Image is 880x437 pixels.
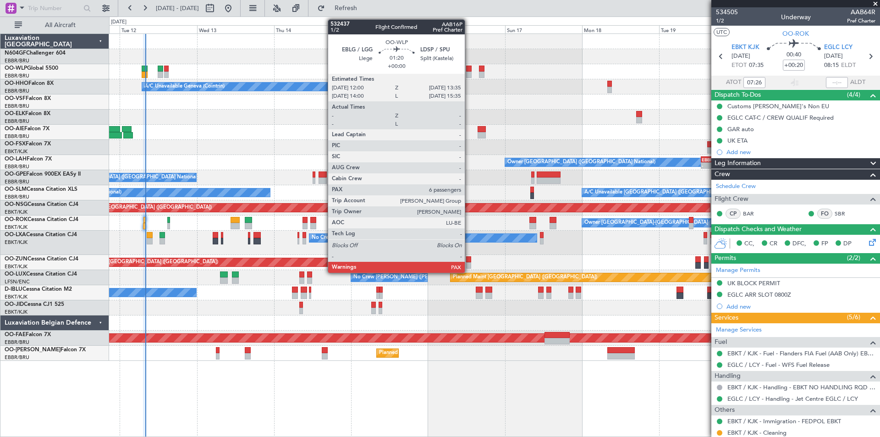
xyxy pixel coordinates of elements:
[5,217,27,222] span: OO-ROK
[702,157,720,162] div: EBBR
[727,383,875,391] a: EBKT / KJK - Handling - EBKT NO HANDLING RQD FOR CJ
[582,25,659,33] div: Mon 18
[715,169,730,180] span: Crew
[274,25,351,33] div: Thu 14
[5,187,27,192] span: OO-SLM
[847,253,860,263] span: (2/2)
[5,178,29,185] a: EBBR/BRU
[5,332,26,337] span: OO-FAE
[714,28,730,36] button: UTC
[715,90,761,100] span: Dispatch To-Dos
[786,50,801,60] span: 00:40
[843,239,852,249] span: DP
[312,231,415,245] div: No Crew Chambery ([GEOGRAPHIC_DATA])
[716,17,738,25] span: 1/2
[5,347,60,353] span: OO-[PERSON_NAME]
[5,309,27,315] a: EBKT/KJK
[727,417,841,425] a: EBKT / KJK - Immigration - FEDPOL EBKT
[702,163,720,168] div: -
[5,232,26,238] span: OO-LXA
[5,232,77,238] a: OO-LXACessna Citation CJ4
[5,126,49,132] a: OO-AIEFalcon 7X
[24,22,97,28] span: All Aircraft
[5,187,77,192] a: OO-SLMCessna Citation XLS
[5,96,26,101] span: OO-VSF
[584,186,755,199] div: A/C Unavailable [GEOGRAPHIC_DATA] ([GEOGRAPHIC_DATA] National)
[850,78,865,87] span: ALDT
[743,210,764,218] a: BAR
[5,126,24,132] span: OO-AIE
[313,1,368,16] button: Refresh
[10,18,99,33] button: All Aircraft
[327,5,365,11] span: Refresh
[715,224,802,235] span: Dispatch Checks and Weather
[5,224,27,231] a: EBKT/KJK
[5,163,29,170] a: EBBR/BRU
[726,303,875,310] div: Add new
[5,81,54,86] a: OO-HHOFalcon 8X
[5,57,29,64] a: EBBR/BRU
[5,66,58,71] a: OO-WLPGlobal 5500
[715,253,736,264] span: Permits
[111,18,126,26] div: [DATE]
[749,61,764,70] span: 07:35
[379,346,545,360] div: Planned Maint [GEOGRAPHIC_DATA] ([GEOGRAPHIC_DATA] National)
[835,210,855,218] a: SBR
[5,156,52,162] a: OO-LAHFalcon 7X
[5,111,50,116] a: OO-ELKFalcon 8X
[5,354,29,361] a: EBBR/BRU
[120,25,197,33] div: Tue 12
[5,111,25,116] span: OO-ELK
[716,7,738,17] span: 534505
[5,271,77,277] a: OO-LUXCessna Citation CJ4
[847,312,860,322] span: (5/6)
[5,141,26,147] span: OO-FSX
[726,78,741,87] span: ATOT
[5,287,72,292] a: D-IBLUCessna Citation M2
[841,61,856,70] span: ELDT
[5,72,29,79] a: EBBR/BRU
[5,263,27,270] a: EBKT/KJK
[28,1,81,15] input: Trip Number
[5,81,28,86] span: OO-HHO
[5,171,81,177] a: OO-GPEFalcon 900EX EASy II
[5,50,26,56] span: N604GF
[727,361,830,369] a: EGLC / LCY - Fuel - WFS Fuel Release
[847,90,860,100] span: (4/4)
[5,194,29,200] a: EBBR/BRU
[5,256,27,262] span: OO-ZUN
[727,291,791,299] div: EGLC ARR SLOT 0800Z
[67,201,212,215] div: Planned Maint [GEOGRAPHIC_DATA] ([GEOGRAPHIC_DATA])
[727,102,829,110] div: Customs [PERSON_NAME]'s Non EU
[505,25,582,33] div: Sun 17
[770,239,777,249] span: CR
[453,271,597,284] div: Planned Maint [GEOGRAPHIC_DATA] ([GEOGRAPHIC_DATA])
[715,158,761,169] span: Leg Information
[5,239,27,246] a: EBKT/KJK
[353,271,463,284] div: No Crew [PERSON_NAME] ([PERSON_NAME])
[715,194,748,205] span: Flight Crew
[821,239,828,249] span: FP
[5,103,29,110] a: EBBR/BRU
[5,339,29,346] a: EBBR/BRU
[5,209,27,216] a: EBKT/KJK
[197,25,274,33] div: Wed 13
[428,25,505,33] div: Sat 16
[726,148,875,156] div: Add new
[731,43,759,52] span: EBKT KJK
[782,29,809,39] span: OO-ROK
[659,25,736,33] div: Tue 19
[727,349,875,357] a: EBKT / KJK - Fuel - Flanders FIA Fuel (AAB Only) EBKT / KJK
[792,239,806,249] span: DFC,
[743,77,765,88] input: --:--
[716,182,756,191] a: Schedule Crew
[5,302,24,307] span: OO-JID
[5,118,29,125] a: EBBR/BRU
[5,217,78,222] a: OO-ROKCessna Citation CJ4
[727,114,834,122] div: EGLC CAT-C / CREW QUALIF Required
[45,171,198,184] div: No Crew [GEOGRAPHIC_DATA] ([GEOGRAPHIC_DATA] National)
[726,209,741,219] div: CP
[5,96,51,101] a: OO-VSFFalcon 8X
[5,287,22,292] span: D-IBLU
[5,66,27,71] span: OO-WLP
